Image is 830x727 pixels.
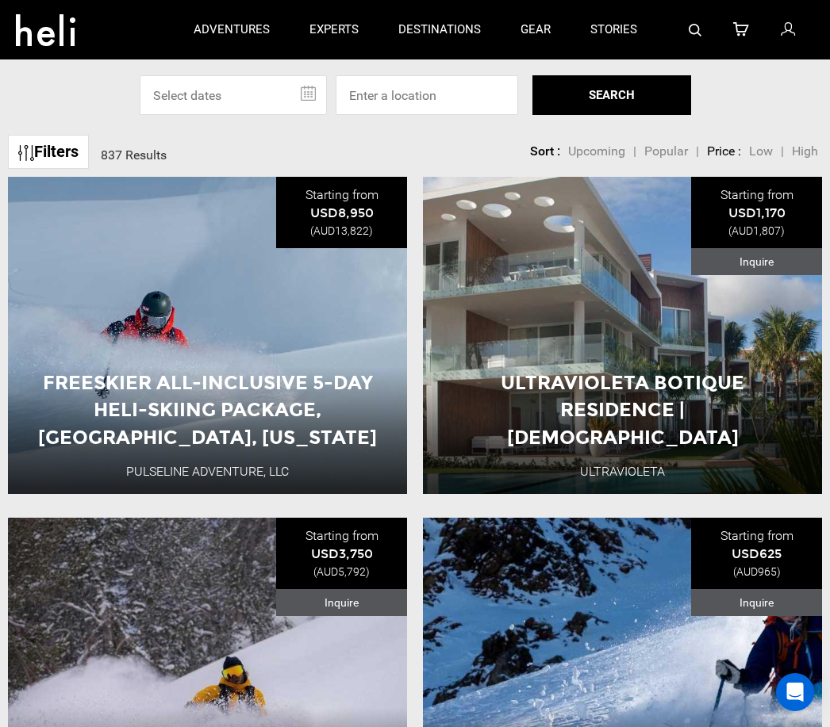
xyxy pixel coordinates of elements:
[568,143,625,159] span: Upcoming
[749,143,773,159] span: Low
[8,135,89,169] a: Filters
[336,75,518,115] input: Enter a location
[309,21,359,38] p: experts
[18,145,34,161] img: btn-icon.svg
[194,21,270,38] p: adventures
[707,143,741,161] li: Price :
[792,143,818,159] span: High
[776,673,814,711] div: Open Intercom Messenger
[644,143,688,159] span: Popular
[532,75,691,115] button: SEARCH
[398,21,481,38] p: destinations
[781,143,784,161] li: |
[140,75,327,115] input: Select dates
[530,143,560,161] li: Sort :
[101,147,167,163] span: 837 Results
[696,143,699,161] li: |
[633,143,636,161] li: |
[689,24,701,36] img: search-bar-icon.svg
